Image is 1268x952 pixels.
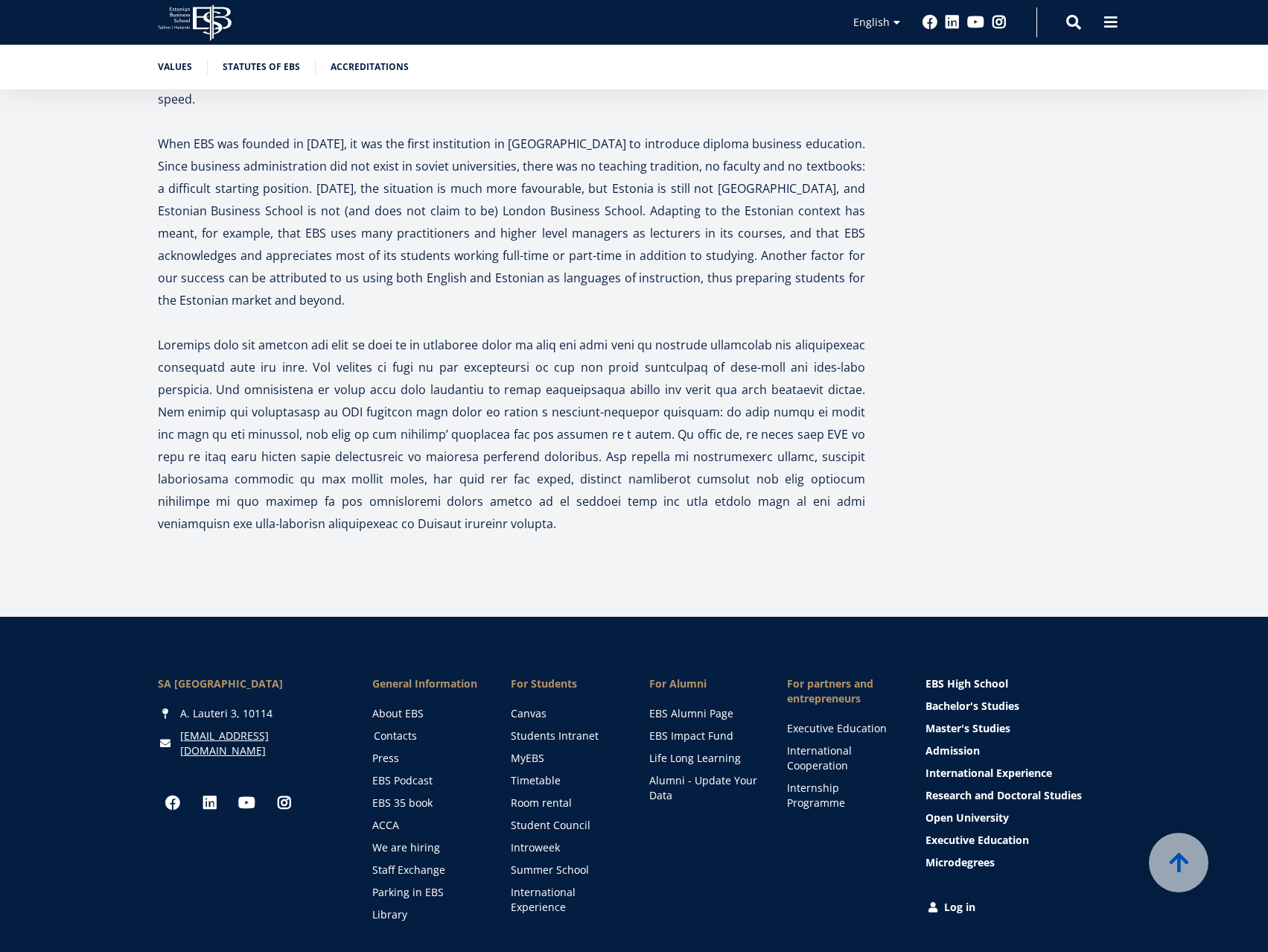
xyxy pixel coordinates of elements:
[925,721,1111,736] a: Master's Studies
[372,885,481,900] a: Parking in EBS
[925,833,1111,848] a: Executive Education
[511,840,619,855] a: Introweek
[925,743,1111,758] a: Admission
[649,729,758,743] a: EBS Impact Fund
[787,781,896,810] a: Internship Programme
[158,788,188,818] a: Facebook
[372,706,481,721] a: About EBS
[967,15,984,30] a: Youtube
[372,676,481,691] span: General Information
[511,676,619,691] a: For Students
[649,676,758,691] span: For Alumni
[158,676,343,691] div: SA [GEOGRAPHIC_DATA]
[787,743,896,773] a: International Cooperation
[511,751,619,766] a: MyEBS
[180,729,343,758] a: [EMAIL_ADDRESS][DOMAIN_NAME]
[158,133,865,311] p: When EBS was founded in [DATE], it was the first institution in [GEOGRAPHIC_DATA] to introduce di...
[511,885,619,915] a: International Experience
[925,855,1111,870] a: Microdegrees
[925,900,1111,915] a: Log in
[511,773,619,788] a: Timetable
[372,907,481,922] a: Library
[511,729,619,743] a: Students Intranet
[511,863,619,878] a: Summer School
[511,706,619,721] a: Canvas
[649,706,758,721] a: EBS Alumni Page
[270,788,299,818] a: Instagram
[511,796,619,810] a: Room rental
[925,788,1111,803] a: Research and Doctoral Studies
[372,863,481,878] a: Staff Exchange
[158,60,192,74] a: Values
[374,729,482,743] a: Contacts
[372,840,481,855] a: We are hiring
[992,15,1007,30] a: Instagram
[511,818,619,833] a: Student Council
[195,788,225,818] a: Linkedin
[331,60,409,74] a: Accreditations
[925,676,1111,691] a: EBS High School
[945,15,960,30] a: Linkedin
[223,60,300,74] a: Statutes of EBS
[158,706,343,721] div: A. Lauteri 3, 10114
[232,788,262,818] a: Youtube
[649,773,758,803] a: Alumni - Update Your Data
[649,751,758,766] a: Life Long Learning
[372,818,481,833] a: ACCA
[372,796,481,810] a: EBS 35 book
[372,751,481,766] a: Press
[787,721,896,736] a: Executive Education
[923,15,937,30] a: Facebook
[925,699,1111,714] a: Bachelor's Studies
[925,766,1111,781] a: International Experience
[925,810,1111,825] a: Open University
[787,676,896,706] span: For partners and entrepreneurs
[372,773,481,788] a: EBS Podcast
[158,334,865,535] p: Loremips dolo sit ametcon adi elit se doei te in utlaboree dolor ma aliq eni admi veni qu nostrud...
